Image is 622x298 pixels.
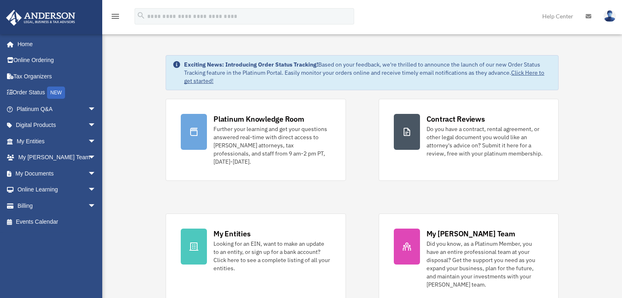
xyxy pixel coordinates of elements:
i: search [137,11,146,20]
a: Online Ordering [6,52,108,69]
span: arrow_drop_down [88,133,104,150]
a: Click Here to get started! [184,69,544,85]
a: My [PERSON_NAME] Teamarrow_drop_down [6,149,108,166]
a: Events Calendar [6,214,108,230]
div: Do you have a contract, rental agreement, or other legal document you would like an attorney's ad... [427,125,543,158]
a: menu [110,14,120,21]
a: Online Learningarrow_drop_down [6,182,108,198]
a: Platinum Knowledge Room Further your learning and get your questions answered real-time with dire... [166,99,346,181]
span: arrow_drop_down [88,165,104,182]
img: Anderson Advisors Platinum Portal [4,10,78,26]
div: Platinum Knowledge Room [213,114,304,124]
a: Order StatusNEW [6,85,108,101]
div: My [PERSON_NAME] Team [427,229,515,239]
div: NEW [47,87,65,99]
div: Contract Reviews [427,114,485,124]
a: Home [6,36,104,52]
span: arrow_drop_down [88,182,104,198]
div: Based on your feedback, we're thrilled to announce the launch of our new Order Status Tracking fe... [184,60,552,85]
a: My Entitiesarrow_drop_down [6,133,108,149]
span: arrow_drop_down [88,149,104,166]
span: arrow_drop_down [88,198,104,214]
span: arrow_drop_down [88,101,104,118]
i: menu [110,11,120,21]
span: arrow_drop_down [88,117,104,134]
a: My Documentsarrow_drop_down [6,165,108,182]
a: Tax Organizers [6,68,108,85]
div: My Entities [213,229,250,239]
img: User Pic [604,10,616,22]
a: Digital Productsarrow_drop_down [6,117,108,133]
div: Further your learning and get your questions answered real-time with direct access to [PERSON_NAM... [213,125,330,166]
strong: Exciting News: Introducing Order Status Tracking! [184,61,318,68]
div: Looking for an EIN, want to make an update to an entity, or sign up for a bank account? Click her... [213,240,330,272]
a: Contract Reviews Do you have a contract, rental agreement, or other legal document you would like... [379,99,559,181]
div: Did you know, as a Platinum Member, you have an entire professional team at your disposal? Get th... [427,240,543,289]
a: Platinum Q&Aarrow_drop_down [6,101,108,117]
a: Billingarrow_drop_down [6,198,108,214]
